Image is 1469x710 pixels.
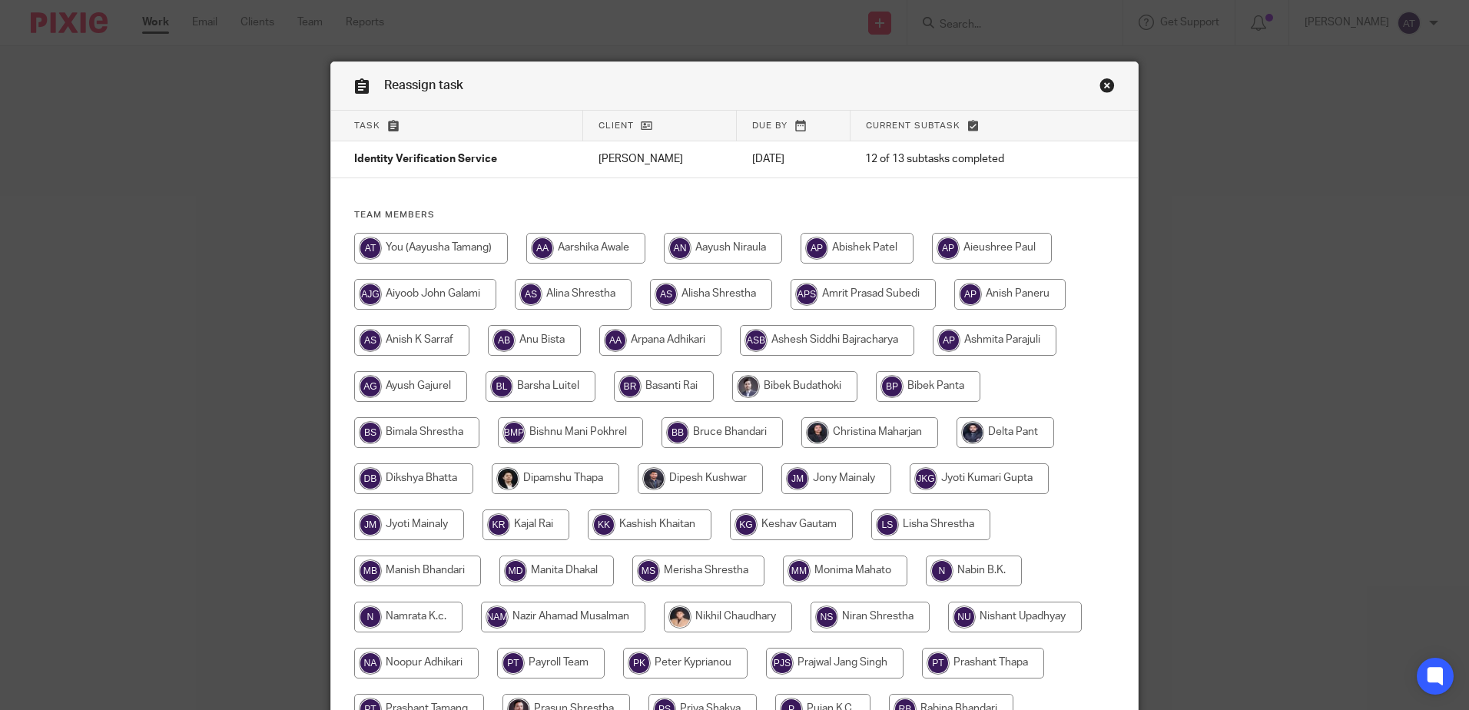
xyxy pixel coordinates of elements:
a: Close this dialog window [1099,78,1115,98]
span: Reassign task [384,79,463,91]
span: Identity Verification Service [354,154,497,165]
td: 12 of 13 subtasks completed [850,141,1076,178]
h4: Team members [354,209,1115,221]
span: Task [354,121,380,130]
span: Due by [752,121,788,130]
span: Current subtask [866,121,960,130]
p: [PERSON_NAME] [599,151,721,167]
span: Client [599,121,634,130]
p: [DATE] [752,151,835,167]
